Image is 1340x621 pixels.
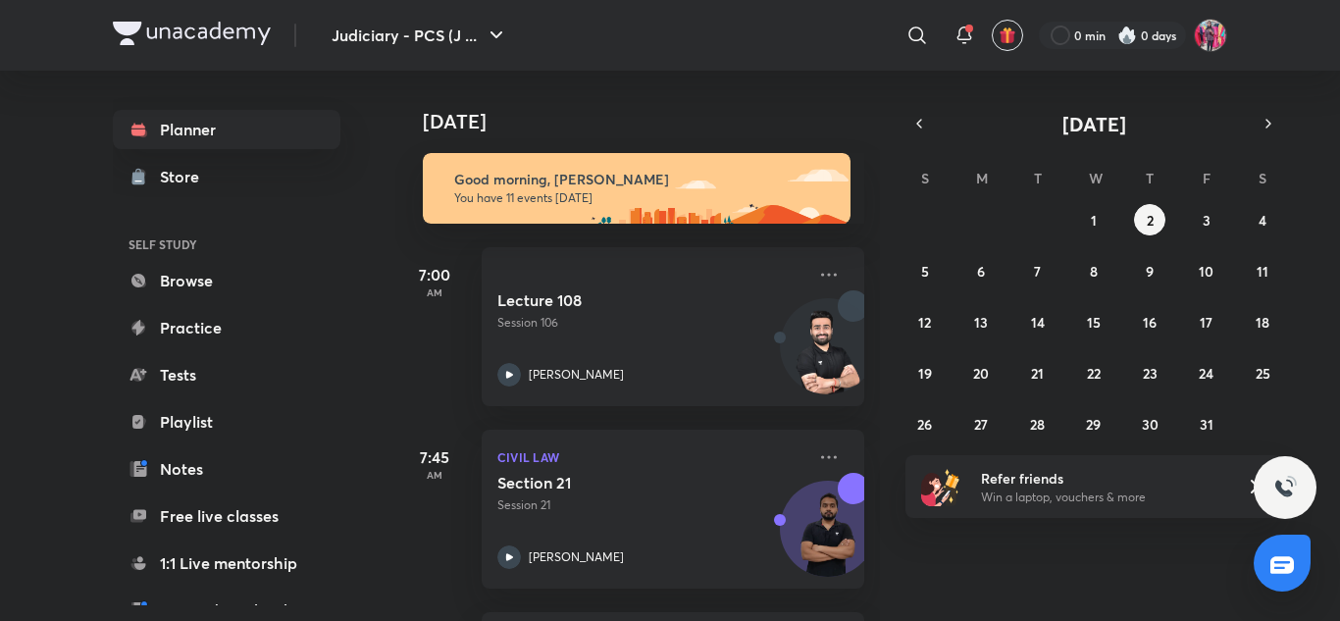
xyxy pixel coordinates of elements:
[1062,111,1126,137] span: [DATE]
[917,415,932,434] abbr: October 26, 2025
[909,306,941,337] button: October 12, 2025
[497,314,805,332] p: Session 106
[1259,211,1266,230] abbr: October 4, 2025
[1191,357,1222,388] button: October 24, 2025
[1203,211,1211,230] abbr: October 3, 2025
[1147,211,1154,230] abbr: October 2, 2025
[974,313,988,332] abbr: October 13, 2025
[921,169,929,187] abbr: Sunday
[113,308,340,347] a: Practice
[113,228,340,261] h6: SELF STUDY
[1247,204,1278,235] button: October 4, 2025
[999,26,1016,44] img: avatar
[529,366,624,384] p: [PERSON_NAME]
[1022,306,1054,337] button: October 14, 2025
[1142,415,1159,434] abbr: October 30, 2025
[1034,262,1041,281] abbr: October 7, 2025
[454,171,833,188] h6: Good morning, [PERSON_NAME]
[1022,357,1054,388] button: October 21, 2025
[1086,415,1101,434] abbr: October 29, 2025
[1146,262,1154,281] abbr: October 9, 2025
[1273,476,1297,499] img: ttu
[1091,211,1097,230] abbr: October 1, 2025
[1078,204,1109,235] button: October 1, 2025
[1078,306,1109,337] button: October 15, 2025
[1199,262,1213,281] abbr: October 10, 2025
[1191,204,1222,235] button: October 3, 2025
[1134,306,1165,337] button: October 16, 2025
[1022,255,1054,286] button: October 7, 2025
[965,306,997,337] button: October 13, 2025
[113,402,340,441] a: Playlist
[423,110,884,133] h4: [DATE]
[395,445,474,469] h5: 7:45
[981,489,1222,506] p: Win a laptop, vouchers & more
[1146,169,1154,187] abbr: Thursday
[1257,262,1268,281] abbr: October 11, 2025
[454,190,833,206] p: You have 11 events [DATE]
[395,286,474,298] p: AM
[781,492,875,586] img: Avatar
[113,449,340,489] a: Notes
[113,22,271,45] img: Company Logo
[113,157,340,196] a: Store
[1191,306,1222,337] button: October 17, 2025
[921,467,960,506] img: referral
[965,408,997,440] button: October 27, 2025
[1089,169,1103,187] abbr: Wednesday
[395,469,474,481] p: AM
[974,415,988,434] abbr: October 27, 2025
[113,543,340,583] a: 1:1 Live mentorship
[1030,415,1045,434] abbr: October 28, 2025
[113,261,340,300] a: Browse
[1200,415,1213,434] abbr: October 31, 2025
[1087,313,1101,332] abbr: October 15, 2025
[113,110,340,149] a: Planner
[909,255,941,286] button: October 5, 2025
[1191,408,1222,440] button: October 31, 2025
[1143,364,1158,383] abbr: October 23, 2025
[1078,357,1109,388] button: October 22, 2025
[1090,262,1098,281] abbr: October 8, 2025
[1034,169,1042,187] abbr: Tuesday
[113,355,340,394] a: Tests
[113,496,340,536] a: Free live classes
[1078,408,1109,440] button: October 29, 2025
[1087,364,1101,383] abbr: October 22, 2025
[1117,26,1137,45] img: streak
[1134,204,1165,235] button: October 2, 2025
[973,364,989,383] abbr: October 20, 2025
[909,357,941,388] button: October 19, 2025
[1259,169,1266,187] abbr: Saturday
[1031,364,1044,383] abbr: October 21, 2025
[909,408,941,440] button: October 26, 2025
[921,262,929,281] abbr: October 5, 2025
[965,357,997,388] button: October 20, 2025
[965,255,997,286] button: October 6, 2025
[423,153,850,224] img: morning
[992,20,1023,51] button: avatar
[320,16,520,55] button: Judiciary - PCS (J ...
[1203,169,1211,187] abbr: Friday
[918,313,931,332] abbr: October 12, 2025
[1247,306,1278,337] button: October 18, 2025
[1199,364,1213,383] abbr: October 24, 2025
[918,364,932,383] abbr: October 19, 2025
[976,169,988,187] abbr: Monday
[113,22,271,50] a: Company Logo
[1191,255,1222,286] button: October 10, 2025
[529,548,624,566] p: [PERSON_NAME]
[981,468,1222,489] h6: Refer friends
[497,473,742,492] h5: Section 21
[1022,408,1054,440] button: October 28, 2025
[1256,364,1270,383] abbr: October 25, 2025
[1194,19,1227,52] img: Archita Mittal
[1134,357,1165,388] button: October 23, 2025
[497,445,805,469] p: Civil Law
[1134,408,1165,440] button: October 30, 2025
[497,496,805,514] p: Session 21
[497,290,742,310] h5: Lecture 108
[395,263,474,286] h5: 7:00
[1134,255,1165,286] button: October 9, 2025
[977,262,985,281] abbr: October 6, 2025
